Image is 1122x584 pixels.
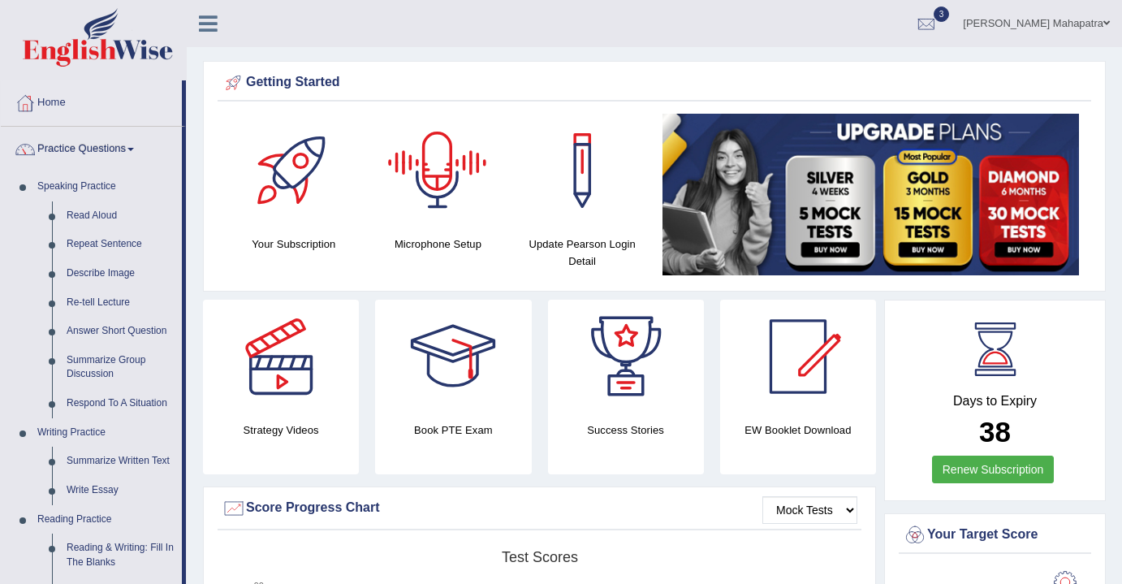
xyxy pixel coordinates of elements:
a: Describe Image [59,259,182,288]
a: Repeat Sentence [59,230,182,259]
a: Writing Practice [30,418,182,448]
span: 3 [934,6,950,22]
a: Respond To A Situation [59,389,182,418]
tspan: Test scores [502,549,578,565]
a: Answer Short Question [59,317,182,346]
h4: EW Booklet Download [720,422,876,439]
h4: Your Subscription [230,236,358,253]
a: Reading & Writing: Fill In The Blanks [59,534,182,577]
a: Renew Subscription [932,456,1055,483]
img: small5.jpg [662,114,1079,275]
h4: Success Stories [548,422,704,439]
a: Summarize Group Discussion [59,346,182,389]
a: Re-tell Lecture [59,288,182,318]
h4: Days to Expiry [903,394,1087,409]
h4: Microphone Setup [374,236,503,253]
a: Read Aloud [59,201,182,231]
a: Summarize Written Text [59,447,182,476]
a: Speaking Practice [30,172,182,201]
a: Reading Practice [30,505,182,534]
a: Home [1,80,182,121]
h4: Book PTE Exam [375,422,531,439]
div: Score Progress Chart [222,496,857,521]
a: Practice Questions [1,127,182,167]
b: 38 [979,416,1011,448]
a: Write Essay [59,476,182,505]
h4: Strategy Videos [203,422,359,439]
h4: Update Pearson Login Detail [518,236,646,270]
div: Your Target Score [903,523,1087,547]
div: Getting Started [222,71,1087,95]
